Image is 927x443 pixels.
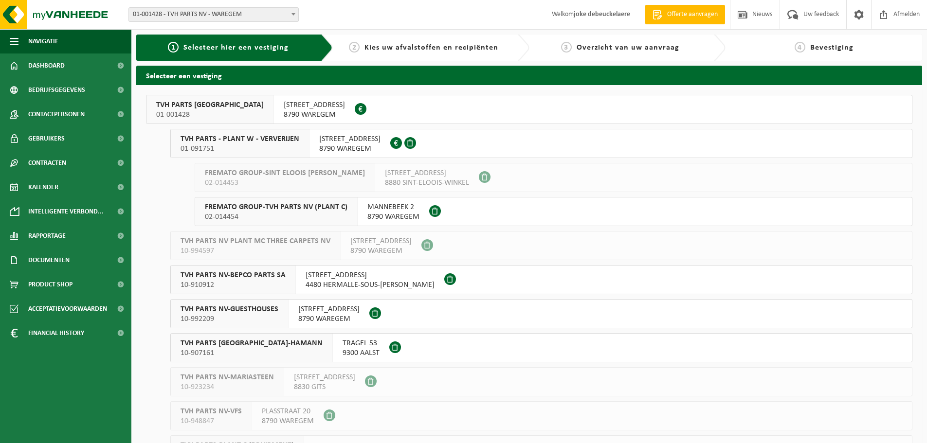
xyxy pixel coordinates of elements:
span: FREMATO GROUP-TVH PARTS NV (PLANT C) [205,202,347,212]
span: 8790 WAREGEM [367,212,419,222]
span: 01-091751 [181,144,299,154]
span: TVH PARTS [GEOGRAPHIC_DATA] [156,100,264,110]
span: [STREET_ADDRESS] [385,168,469,178]
span: [STREET_ADDRESS] [319,134,381,144]
span: Bedrijfsgegevens [28,78,85,102]
span: Acceptatievoorwaarden [28,297,107,321]
span: 8880 SINT-ELOOIS-WINKEL [385,178,469,188]
span: Contracten [28,151,66,175]
span: [STREET_ADDRESS] [298,304,360,314]
span: Intelligente verbond... [28,199,104,224]
span: 10-948847 [181,416,242,426]
span: 1 [168,42,179,53]
span: 01-001428 - TVH PARTS NV - WAREGEM [129,8,298,21]
span: 01-001428 [156,110,264,120]
span: 4480 HERMALLE-SOUS-[PERSON_NAME] [306,280,435,290]
span: 8790 WAREGEM [298,314,360,324]
span: 8790 WAREGEM [284,110,345,120]
span: TVH PARTS NV PLANT MC THREE CARPETS NV [181,236,330,246]
span: Kalender [28,175,58,199]
a: Offerte aanvragen [645,5,725,24]
span: 8790 WAREGEM [319,144,381,154]
span: TVH PARTS NV-MARIASTEEN [181,372,274,382]
span: 9300 AALST [343,348,380,358]
button: TVH PARTS [GEOGRAPHIC_DATA]-HAMANN 10-907161 TRAGEL 539300 AALST [170,333,912,362]
span: [STREET_ADDRESS] [350,236,412,246]
span: [STREET_ADDRESS] [284,100,345,110]
span: 8790 WAREGEM [262,416,314,426]
span: MANNEBEEK 2 [367,202,419,212]
button: TVH PARTS NV-GUESTHOUSES 10-992209 [STREET_ADDRESS]8790 WAREGEM [170,299,912,328]
span: Financial History [28,321,84,345]
span: TRAGEL 53 [343,338,380,348]
button: TVH PARTS NV-BEPCO PARTS SA 10-910912 [STREET_ADDRESS]4480 HERMALLE-SOUS-[PERSON_NAME] [170,265,912,294]
span: 3 [561,42,572,53]
span: FREMATO GROUP-SINT ELOOIS [PERSON_NAME] [205,168,365,178]
span: 10-907161 [181,348,323,358]
span: Bevestiging [810,44,854,52]
span: 4 [795,42,805,53]
span: 10-992209 [181,314,278,324]
strong: joke debeuckelaere [574,11,630,18]
span: 02-014454 [205,212,347,222]
span: PLASSTRAAT 20 [262,407,314,416]
button: TVH PARTS - PLANT W - VERVERIJEN 01-091751 [STREET_ADDRESS]8790 WAREGEM [170,129,912,158]
span: 02-014453 [205,178,365,188]
span: TVH PARTS [GEOGRAPHIC_DATA]-HAMANN [181,338,323,348]
span: Navigatie [28,29,58,53]
span: Documenten [28,248,70,272]
span: Overzicht van uw aanvraag [577,44,679,52]
span: [STREET_ADDRESS] [306,270,435,280]
span: Kies uw afvalstoffen en recipiënten [364,44,498,52]
span: Gebruikers [28,126,65,151]
h2: Selecteer een vestiging [136,66,922,85]
span: TVH PARTS NV-GUESTHOUSES [181,304,278,314]
span: Dashboard [28,53,65,78]
span: TVH PARTS NV-BEPCO PARTS SA [181,270,286,280]
button: TVH PARTS [GEOGRAPHIC_DATA] 01-001428 [STREET_ADDRESS]8790 WAREGEM [146,95,912,124]
span: Product Shop [28,272,73,297]
span: Selecteer hier een vestiging [183,44,289,52]
span: 2 [349,42,360,53]
span: 10-910912 [181,280,286,290]
span: 10-994597 [181,246,330,256]
span: 8790 WAREGEM [350,246,412,256]
span: 10-923234 [181,382,274,392]
button: FREMATO GROUP-TVH PARTS NV (PLANT C) 02-014454 MANNEBEEK 28790 WAREGEM [195,197,912,226]
span: 8830 GITS [294,382,355,392]
span: 01-001428 - TVH PARTS NV - WAREGEM [128,7,299,22]
span: TVH PARTS NV-VFS [181,407,242,416]
span: [STREET_ADDRESS] [294,372,355,382]
span: TVH PARTS - PLANT W - VERVERIJEN [181,134,299,144]
span: Contactpersonen [28,102,85,126]
span: Offerte aanvragen [665,10,720,19]
span: Rapportage [28,224,66,248]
